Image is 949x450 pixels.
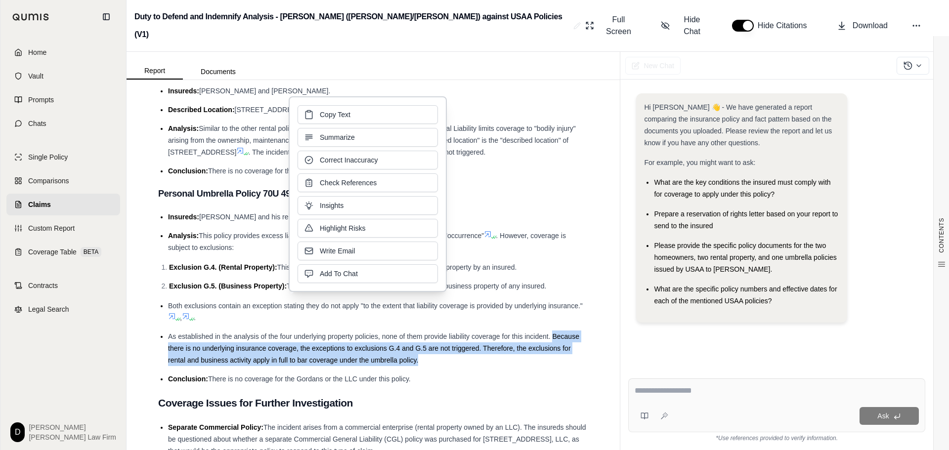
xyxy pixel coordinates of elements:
[320,132,355,142] span: Summarize
[6,298,120,320] a: Legal Search
[169,263,277,271] span: Exclusion G.4. (Rental Property):
[194,314,196,322] span: .
[298,173,438,192] button: Check References
[581,10,641,41] button: Full Screen
[758,20,813,32] span: Hide Citations
[168,423,263,431] span: Separate Commercial Policy:
[235,106,303,114] span: [STREET_ADDRESS]
[248,148,485,156] span: . The incident occurred elsewhere, so the insuring agreement is not triggered.
[168,232,199,240] span: Analysis:
[168,87,199,95] span: Insureds:
[6,41,120,63] a: Home
[168,232,566,251] span: . However, coverage is subject to exclusions:
[6,65,120,87] a: Vault
[853,20,888,32] span: Download
[168,124,576,144] span: Similar to the other rental policy, the Insuring Agreement for Coverage L - Personal Liability li...
[168,124,199,132] span: Analysis:
[28,200,51,209] span: Claims
[6,194,120,215] a: Claims
[6,275,120,296] a: Contracts
[168,167,208,175] span: Conclusion:
[6,217,120,239] a: Custom Report
[199,87,330,95] span: [PERSON_NAME] and [PERSON_NAME].
[320,110,350,120] span: Copy Text
[28,281,58,290] span: Contracts
[29,422,116,432] span: [PERSON_NAME]
[168,302,583,310] span: Both exclusions contain an exception stating they do not apply "to the extent that liability cove...
[6,89,120,111] a: Prompts
[6,170,120,192] a: Comparisons
[654,242,836,273] span: Please provide the specific policy documents for the two homeowners, two rental property, and one...
[6,241,120,263] a: Coverage TableBETA
[600,14,637,38] span: Full Screen
[28,47,46,57] span: Home
[158,393,588,413] h2: Coverage Issues for Further Investigation
[644,159,755,166] span: For example, you might want to ask:
[654,285,837,305] span: What are the specific policy numbers and effective dates for each of the mentioned USAA policies?
[28,71,43,81] span: Vault
[208,167,411,175] span: There is no coverage for the Gordans or the LLC under this policy.
[28,247,77,257] span: Coverage Table
[320,246,355,256] span: Write Email
[12,13,49,21] img: Qumis Logo
[199,213,394,221] span: [PERSON_NAME] and his resident spouse, [PERSON_NAME].
[168,375,208,383] span: Conclusion:
[298,264,438,283] button: Add To Chat
[28,304,69,314] span: Legal Search
[877,412,889,420] span: Ask
[320,269,358,279] span: Add To Chat
[10,422,25,442] div: D
[28,176,69,186] span: Comparisons
[833,16,892,36] button: Download
[298,151,438,169] button: Correct Inaccuracy
[644,103,832,147] span: Hi [PERSON_NAME] 👋 - We have generated a report comparing the insurance policy and fact pattern b...
[28,95,54,105] span: Prompts
[628,432,925,442] div: *Use references provided to verify information.
[28,223,75,233] span: Custom Report
[168,332,579,364] span: As established in the analysis of the four underlying property policies, none of them provide lia...
[98,9,114,25] button: Collapse sidebar
[29,432,116,442] span: [PERSON_NAME] Law Firm
[169,282,287,290] span: Exclusion G.5. (Business Property):
[199,232,484,240] span: This policy provides excess liability coverage for "bodily injury" resulting from an "occurrence"
[277,263,517,271] span: This excludes claims arising from the rental of any real property by an insured.
[298,219,438,238] button: Highlight Risks
[180,314,182,322] span: ,
[654,210,838,230] span: Prepare a reservation of rights letter based on your report to send to the insured
[134,8,569,43] h2: Duty to Defend and Indemnify Analysis - [PERSON_NAME] ([PERSON_NAME]/[PERSON_NAME]) against USAA ...
[654,178,830,198] span: What are the key conditions the insured must comply with for coverage to apply under this policy?
[298,105,438,124] button: Copy Text
[168,106,235,114] span: Described Location:
[168,213,199,221] span: Insureds:
[657,10,712,41] button: Hide Chat
[81,247,101,257] span: BETA
[6,113,120,134] a: Chats
[6,146,120,168] a: Single Policy
[298,242,438,260] button: Write Email
[938,218,946,253] span: CONTENTS
[28,119,46,128] span: Chats
[287,282,546,290] span: This excludes claims arising out of any business or business property of any insured.
[320,201,344,210] span: Insights
[183,64,254,80] button: Documents
[320,178,377,188] span: Check References
[298,128,438,147] button: Summarize
[320,223,366,233] span: Highlight Risks
[298,196,438,215] button: Insights
[158,185,588,203] h3: Personal Umbrella Policy 70U 4915-5213-9375
[860,407,919,425] button: Ask
[676,14,708,38] span: Hide Chat
[127,63,183,80] button: Report
[320,155,378,165] span: Correct Inaccuracy
[208,375,411,383] span: There is no coverage for the Gordans or the LLC under this policy.
[28,152,68,162] span: Single Policy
